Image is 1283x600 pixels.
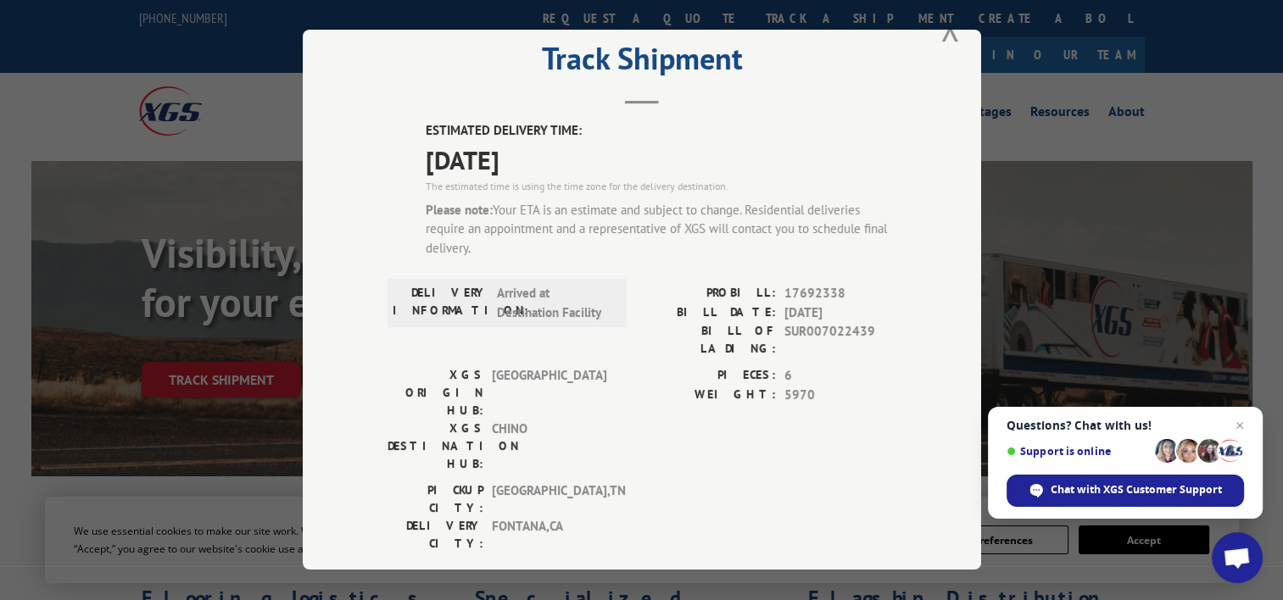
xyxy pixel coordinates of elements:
label: XGS ORIGIN HUB: [388,366,483,419]
label: PIECES: [642,366,776,386]
div: Open chat [1212,532,1263,583]
label: BILL OF LADING: [642,322,776,358]
label: WEIGHT: [642,386,776,405]
span: Chat with XGS Customer Support [1051,482,1222,497]
strong: Please note: [426,202,493,218]
span: CHINO [492,419,606,473]
span: 6 [784,366,896,386]
span: Close chat [1230,415,1250,436]
div: Chat with XGS Customer Support [1007,475,1244,507]
label: PICKUP CITY: [388,481,483,517]
label: DELIVERY CITY: [388,517,483,553]
span: [DATE] [784,303,896,323]
span: 17692338 [784,284,896,303]
span: Support is online [1007,445,1149,458]
span: SUR007022439 [784,322,896,358]
label: PROBILL: [642,284,776,303]
h2: Track Shipment [388,47,896,79]
span: [DATE] [426,141,896,179]
label: ESTIMATED DELIVERY TIME: [426,121,896,141]
label: XGS DESTINATION HUB: [388,419,483,473]
span: Questions? Chat with us! [1007,419,1244,432]
span: [GEOGRAPHIC_DATA] [492,366,606,419]
div: Your ETA is an estimate and subject to change. Residential deliveries require an appointment and ... [426,201,896,258]
span: 5970 [784,386,896,405]
div: The estimated time is using the time zone for the delivery destination. [426,179,896,194]
label: BILL DATE: [642,303,776,323]
span: [GEOGRAPHIC_DATA] , TN [492,481,606,517]
span: Arrived at Destination Facility [497,284,611,322]
label: DELIVERY INFORMATION: [393,284,488,322]
span: FONTANA , CA [492,517,606,553]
